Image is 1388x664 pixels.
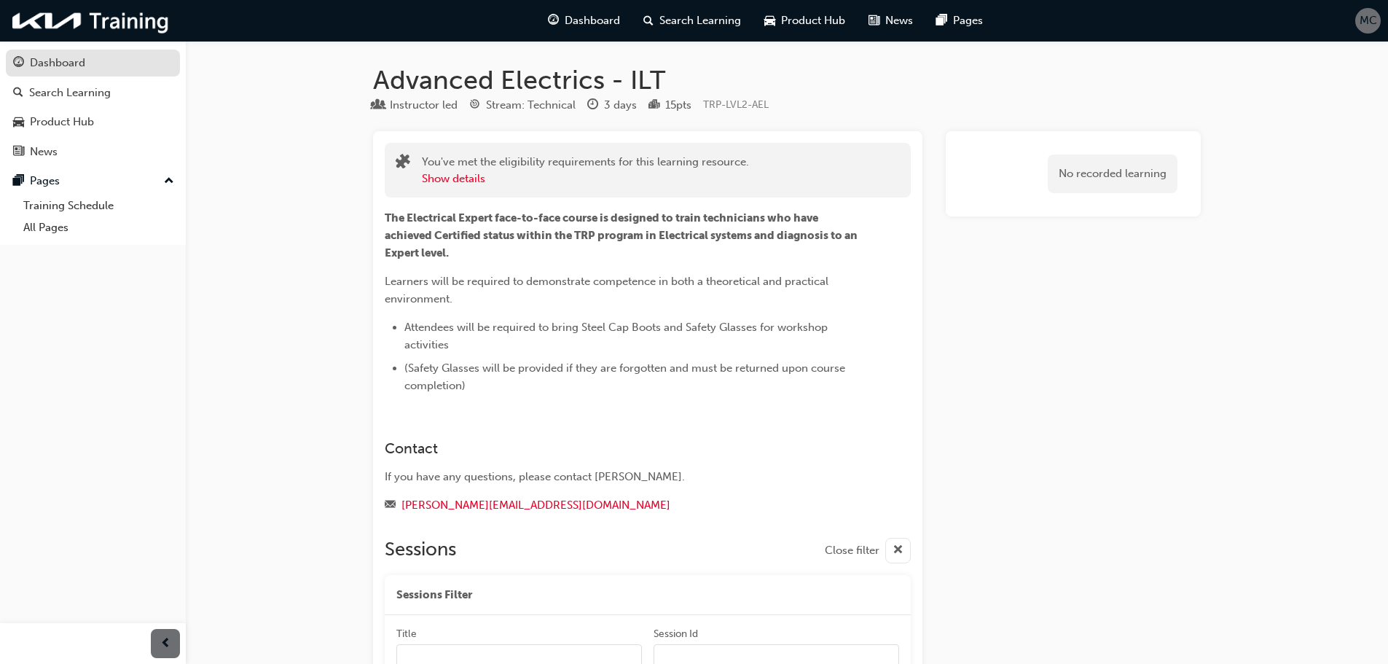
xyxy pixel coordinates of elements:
button: MC [1355,8,1381,34]
span: news-icon [869,12,879,30]
span: guage-icon [13,57,24,70]
h2: Sessions [385,538,456,563]
span: prev-icon [160,635,171,653]
span: learningResourceType_INSTRUCTOR_LED-icon [373,99,384,112]
span: clock-icon [587,99,598,112]
span: search-icon [643,12,654,30]
div: Title [396,627,417,641]
a: Dashboard [6,50,180,77]
span: pages-icon [13,175,24,188]
span: Learners will be required to demonstrate competence in both a theoretical and practical environment. [385,275,831,305]
div: You've met the eligibility requirements for this learning resource. [422,154,749,187]
div: Instructor led [390,97,458,114]
div: Stream [469,96,576,114]
a: Training Schedule [17,195,180,217]
a: car-iconProduct Hub [753,6,857,36]
h3: Contact [385,440,858,457]
span: Dashboard [565,12,620,29]
img: kia-training [7,6,175,36]
div: Points [648,96,691,114]
span: puzzle-icon [396,155,410,172]
span: (Safety Glasses will be provided if they are forgotten and must be returned upon course completion) [404,362,848,392]
div: Duration [587,96,637,114]
span: news-icon [13,146,24,159]
a: Search Learning [6,79,180,106]
span: podium-icon [648,99,659,112]
div: Session Id [654,627,698,641]
span: Close filter [825,542,879,559]
div: Search Learning [29,85,111,101]
a: search-iconSearch Learning [632,6,753,36]
span: MC [1360,12,1377,29]
span: pages-icon [936,12,947,30]
span: up-icon [164,172,174,191]
a: All Pages [17,216,180,239]
span: Pages [953,12,983,29]
span: The Electrical Expert face-to-face course is designed to train technicians who have achieved Cert... [385,211,860,259]
span: Search Learning [659,12,741,29]
h1: Advanced Electrics - ILT [373,64,1201,96]
div: Pages [30,173,60,190]
span: Sessions Filter [396,587,472,604]
a: Product Hub [6,109,180,136]
span: email-icon [385,499,396,512]
span: target-icon [469,99,480,112]
a: pages-iconPages [925,6,995,36]
div: If you have any questions, please contact [PERSON_NAME]. [385,469,858,485]
div: 15 pts [665,97,691,114]
div: News [30,144,58,160]
div: No recorded learning [1048,155,1177,193]
button: Show details [422,171,485,187]
div: Type [373,96,458,114]
div: 3 days [604,97,637,114]
span: Learning resource code [703,98,769,111]
div: Dashboard [30,55,85,71]
button: Pages [6,168,180,195]
div: Product Hub [30,114,94,130]
button: DashboardSearch LearningProduct HubNews [6,47,180,168]
div: Stream: Technical [486,97,576,114]
div: Email [385,496,858,515]
button: Close filter [825,538,911,563]
span: guage-icon [548,12,559,30]
a: guage-iconDashboard [536,6,632,36]
span: News [885,12,913,29]
a: News [6,138,180,165]
span: cross-icon [893,542,903,560]
span: Attendees will be required to bring Steel Cap Boots and Safety Glasses for workshop activities [404,321,831,351]
span: car-icon [13,116,24,129]
span: Product Hub [781,12,845,29]
span: car-icon [764,12,775,30]
span: search-icon [13,87,23,100]
a: [PERSON_NAME][EMAIL_ADDRESS][DOMAIN_NAME] [401,499,670,512]
a: news-iconNews [857,6,925,36]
